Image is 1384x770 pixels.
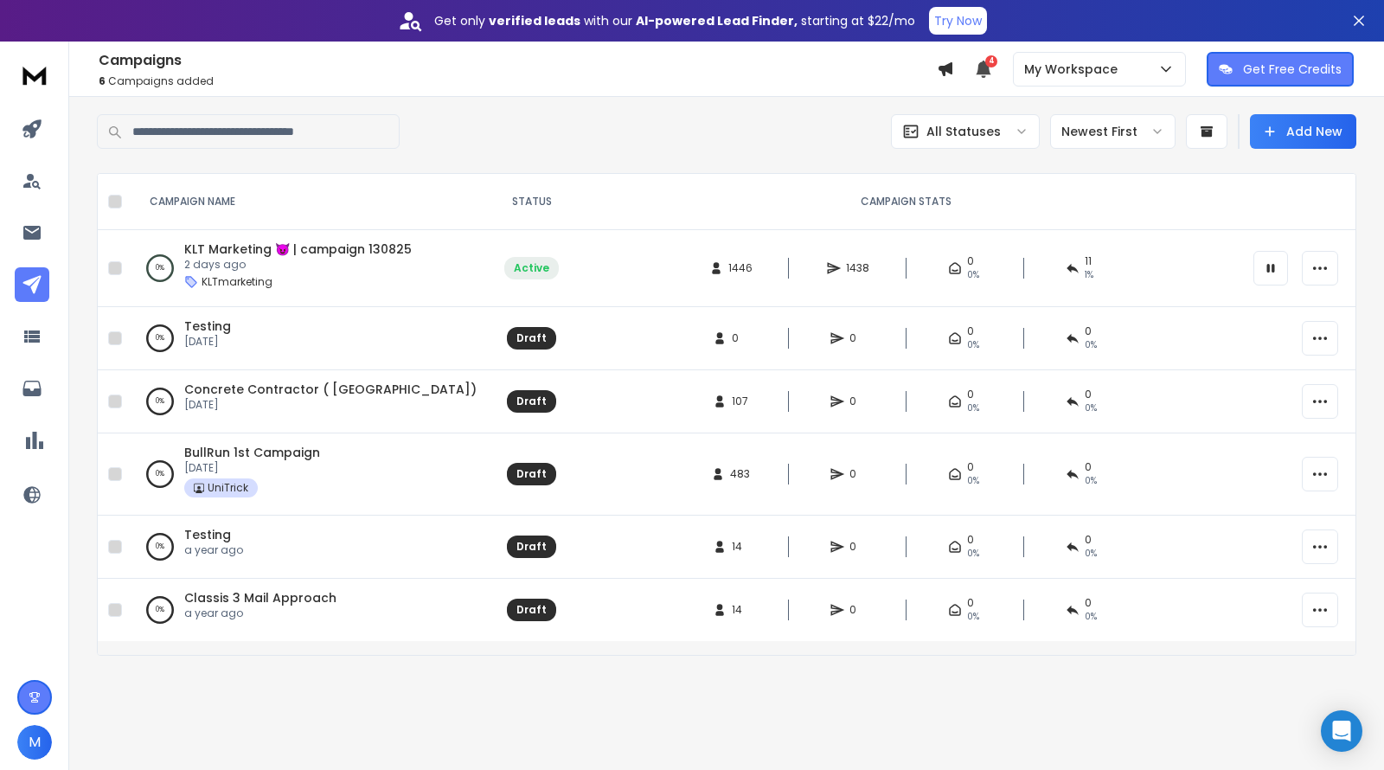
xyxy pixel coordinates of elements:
span: 0 [732,331,749,345]
button: Get Free Credits [1207,52,1354,87]
td: 0%Testing[DATE] [129,307,494,370]
span: 0 [967,460,974,474]
span: 0% [967,268,979,282]
p: 0 % [156,330,164,347]
a: Testing [184,526,231,543]
span: 0% [967,401,979,415]
span: 0% [1085,610,1097,624]
div: Draft [516,395,547,408]
span: 0 [849,331,867,345]
span: 0 [1085,596,1092,610]
strong: verified leads [489,12,580,29]
span: 0% [1085,401,1097,415]
span: 0 [849,603,867,617]
div: Draft [516,603,547,617]
p: UniTrick [208,481,248,495]
span: 0 [1085,324,1092,338]
span: 0% [967,474,979,488]
span: 483 [730,467,750,481]
p: Get Free Credits [1243,61,1342,78]
p: All Statuses [926,123,1001,140]
td: 0%Classis 3 Mail Approacha year ago [129,579,494,642]
p: Get only with our starting at $22/mo [434,12,915,29]
td: 0%KLT Marketing 😈 | campaign 1308252 days agoKLTmarketing [129,230,494,307]
span: 107 [732,395,749,408]
span: 0% [967,338,979,352]
button: Add New [1250,114,1356,149]
button: M [17,725,52,760]
button: Newest First [1050,114,1176,149]
p: a year ago [184,543,243,557]
p: [DATE] [184,335,231,349]
p: [DATE] [184,461,320,475]
span: 0 [1085,460,1092,474]
p: KLTmarketing [202,275,272,289]
span: 0 [1085,533,1092,547]
div: Draft [516,540,547,554]
p: 0 % [156,601,164,619]
a: Classis 3 Mail Approach [184,589,336,606]
div: Draft [516,467,547,481]
span: 0 [849,395,867,408]
div: Active [514,261,549,275]
th: CAMPAIGN STATS [569,174,1243,230]
a: BullRun 1st Campaign [184,444,320,461]
span: 11 [1085,254,1092,268]
span: 0 [967,388,974,401]
span: 6 [99,74,106,88]
p: 0 % [156,260,164,277]
td: 0%Concrete Contractor ( [GEOGRAPHIC_DATA])[DATE] [129,370,494,433]
p: Campaigns added [99,74,937,88]
span: 0% [967,547,979,561]
button: Try Now [929,7,987,35]
span: 0 [967,533,974,547]
span: 14 [732,540,749,554]
div: Open Intercom Messenger [1321,710,1362,752]
p: 0 % [156,538,164,555]
p: [DATE] [184,398,477,412]
span: 0% [967,610,979,624]
span: 0 [849,467,867,481]
td: 0%BullRun 1st Campaign[DATE]UniTrick [129,433,494,516]
span: 0 [967,596,974,610]
p: 0 % [156,393,164,410]
p: a year ago [184,606,336,620]
span: 0 [967,324,974,338]
p: My Workspace [1024,61,1124,78]
a: Testing [184,318,231,335]
th: STATUS [494,174,569,230]
span: 1 % [1085,268,1093,282]
span: 1438 [846,261,869,275]
h1: Campaigns [99,50,937,71]
img: logo [17,59,52,91]
span: 0% [1085,547,1097,561]
span: 4 [985,55,997,67]
span: 0% [1085,338,1097,352]
td: 0%Testinga year ago [129,516,494,579]
a: KLT Marketing 😈 | campaign 130825 [184,241,412,258]
span: 1446 [728,261,753,275]
div: Draft [516,331,547,345]
span: 0 [967,254,974,268]
p: Try Now [934,12,982,29]
strong: AI-powered Lead Finder, [636,12,798,29]
a: Concrete Contractor ( [GEOGRAPHIC_DATA]) [184,381,477,398]
span: 0% [1085,474,1097,488]
span: 0 [849,540,867,554]
span: 14 [732,603,749,617]
p: 0 % [156,465,164,483]
th: CAMPAIGN NAME [129,174,494,230]
p: 2 days ago [184,258,412,272]
span: 0 [1085,388,1092,401]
